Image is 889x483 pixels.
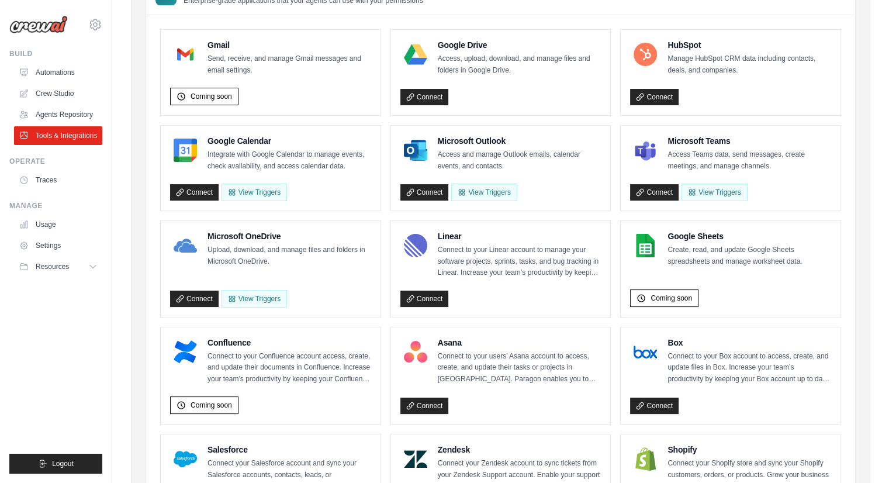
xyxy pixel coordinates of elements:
a: Connect [630,184,679,201]
a: Connect [630,89,679,105]
a: Connect [400,89,449,105]
button: Resources [14,257,102,276]
h4: Salesforce [207,444,371,456]
a: Connect [400,398,449,414]
a: Connect [170,184,219,201]
button: View Triggers [222,184,287,201]
img: Linear Logo [404,234,427,257]
span: Coming soon [651,294,692,303]
p: Connect to your Confluence account access, create, and update their documents in Confluence. Incr... [207,351,371,385]
h4: Gmail [207,39,371,51]
h4: Google Calendar [207,135,371,147]
h4: Google Drive [438,39,601,51]
p: Manage HubSpot CRM data including contacts, deals, and companies. [667,53,831,76]
a: Settings [14,236,102,255]
img: Shopify Logo [634,447,657,471]
p: Connect to your Box account to access, create, and update files in Box. Increase your team’s prod... [667,351,831,385]
img: HubSpot Logo [634,43,657,66]
p: Connect to your Linear account to manage your software projects, sprints, tasks, and bug tracking... [438,244,601,279]
p: Send, receive, and manage Gmail messages and email settings. [207,53,371,76]
img: Google Calendar Logo [174,139,197,162]
img: Box Logo [634,340,657,364]
div: Operate [9,157,102,166]
: View Triggers [682,184,747,201]
iframe: Chat Widget [831,427,889,483]
a: Connect [630,398,679,414]
a: Connect [170,291,219,307]
img: Microsoft OneDrive Logo [174,234,197,257]
img: Microsoft Teams Logo [634,139,657,162]
h4: Google Sheets [667,230,831,242]
p: Integrate with Google Calendar to manage events, check availability, and access calendar data. [207,149,371,172]
h4: Microsoft Outlook [438,135,601,147]
a: Connect [400,184,449,201]
h4: Confluence [207,337,371,349]
p: Create, read, and update Google Sheets spreadsheets and manage worksheet data. [667,244,831,267]
div: Build [9,49,102,58]
img: Microsoft Outlook Logo [404,139,427,162]
h4: Microsoft Teams [667,135,831,147]
img: Salesforce Logo [174,447,197,471]
img: Asana Logo [404,340,427,364]
span: Logout [52,459,74,468]
a: Crew Studio [14,84,102,103]
a: Traces [14,171,102,189]
span: Resources [36,262,69,271]
h4: Box [667,337,831,349]
: View Triggers [222,290,287,308]
h4: Microsoft OneDrive [207,230,371,242]
p: Access Teams data, send messages, create meetings, and manage channels. [667,149,831,172]
: View Triggers [451,184,517,201]
p: Access and manage Outlook emails, calendar events, and contacts. [438,149,601,172]
span: Coming soon [191,401,232,410]
img: Google Drive Logo [404,43,427,66]
img: Gmail Logo [174,43,197,66]
a: Usage [14,215,102,234]
p: Upload, download, and manage files and folders in Microsoft OneDrive. [207,244,371,267]
p: Connect to your users’ Asana account to access, create, and update their tasks or projects in [GE... [438,351,601,385]
p: Access, upload, download, and manage files and folders in Google Drive. [438,53,601,76]
h4: Zendesk [438,444,601,456]
img: Logo [9,16,68,33]
img: Confluence Logo [174,340,197,364]
h4: Linear [438,230,601,242]
img: Google Sheets Logo [634,234,657,257]
a: Agents Repository [14,105,102,124]
h4: HubSpot [667,39,831,51]
a: Automations [14,63,102,82]
a: Connect [400,291,449,307]
button: Logout [9,454,102,474]
a: Tools & Integrations [14,126,102,145]
div: Manage [9,201,102,211]
h4: Shopify [667,444,831,456]
img: Zendesk Logo [404,447,427,471]
h4: Asana [438,337,601,349]
span: Coming soon [191,92,232,101]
